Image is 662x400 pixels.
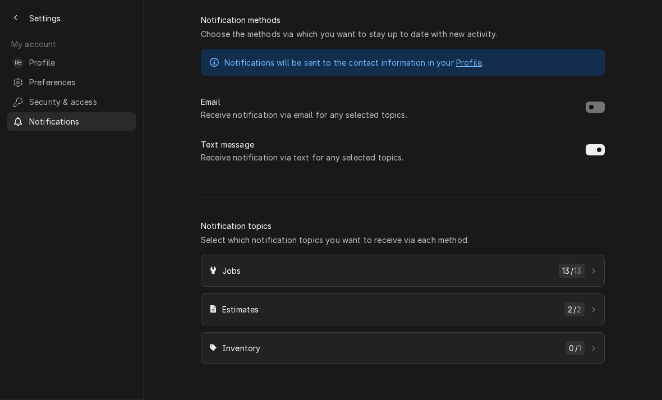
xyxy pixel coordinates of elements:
[568,304,572,315] span: 2
[201,96,220,108] label: Email
[201,14,281,26] div: Notification methods
[7,53,136,72] a: RBRay Beals's AvatarProfile
[201,293,605,325] a: Estimates2/2
[7,73,136,91] a: Preferences
[559,264,585,278] div: /
[569,342,574,354] span: 0
[201,28,497,40] div: Choose the methods via which you want to stay up to date with new activity.
[566,341,585,355] div: /
[201,139,254,150] label: Text message
[224,57,484,68] p: Notifications will be sent to the contact information in your .
[201,109,579,121] span: Receive notification via email for any selected topics.
[222,304,560,315] span: Estimates
[7,9,25,27] button: Back to previous page
[456,58,482,67] a: Profile
[201,332,605,364] a: Inventory0/1
[12,57,24,68] div: RB
[7,93,136,111] a: Security & access
[7,112,136,131] a: Notifications
[29,76,131,88] span: Preferences
[201,255,605,287] a: Jobs13/13
[577,304,581,315] div: 2
[29,96,131,108] span: Security & access
[12,57,24,68] div: Ray Beals's Avatar
[201,151,579,163] span: Receive notification via text for any selected topics.
[29,57,131,68] span: Profile
[29,116,131,127] span: Notifications
[222,342,561,354] span: Inventory
[201,220,272,232] div: Notification topics
[578,342,581,354] div: 1
[562,265,569,277] span: 13
[574,265,581,277] div: 13
[201,234,469,246] div: Select which notification topics you want to receive via each method.
[29,12,61,24] span: Settings
[222,265,554,277] span: Jobs
[564,302,585,316] div: /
